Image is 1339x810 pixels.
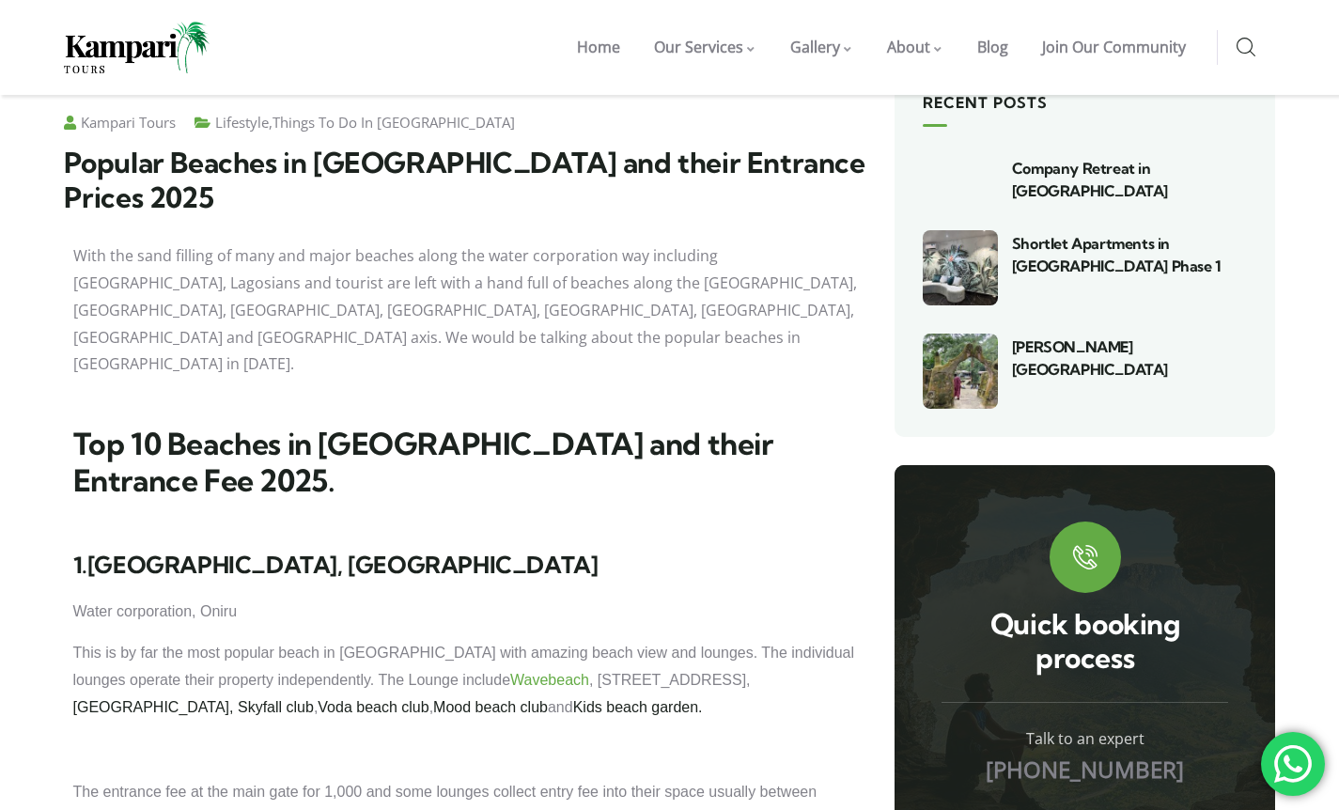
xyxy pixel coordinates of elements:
[510,672,589,688] a: Wavebeach
[990,606,1180,677] a: Quick booking process
[433,699,548,715] a: Mood beach club
[887,37,930,57] span: About
[1012,337,1168,379] a: [PERSON_NAME] [GEOGRAPHIC_DATA]
[73,242,857,378] p: With the sand filling of many and major beaches along the water corporation way including [GEOGRA...
[942,756,1229,784] p: [PHONE_NUMBER]
[1012,234,1222,275] a: Shortlet Apartments in [GEOGRAPHIC_DATA] Phase 1
[272,113,515,132] a: Things To Do In [GEOGRAPHIC_DATA]
[318,699,428,715] a: Voda beach club
[1012,159,1168,200] a: Company Retreat in [GEOGRAPHIC_DATA]
[87,551,599,579] span: [GEOGRAPHIC_DATA], [GEOGRAPHIC_DATA]
[73,426,857,499] h1: Top 10 Beaches in [GEOGRAPHIC_DATA] and their Entrance Fee 2025.
[923,93,1048,112] span: Recent Posts
[73,551,857,579] h3: 1.
[64,113,176,132] a: Kampari Tours
[238,699,314,715] a: Skyfall club
[942,725,1229,753] div: Talk to an expert
[790,37,840,57] span: Gallery
[923,230,998,305] img: Shortlet Apartments in Lekki Phase 1
[1050,522,1121,593] a: Quick booking process
[215,113,515,132] span: ,
[73,599,857,626] p: Water corporation, Oniru
[977,37,1008,57] span: Blog
[1042,37,1186,57] span: Join Our Community
[64,22,210,73] img: Home
[73,640,857,721] p: This is by far the most popular beach in [GEOGRAPHIC_DATA] with amazing beach view and lounges. T...
[577,37,620,57] span: Home
[73,699,234,715] a: [GEOGRAPHIC_DATA],
[215,113,269,132] a: Lifestyle
[654,37,743,57] span: Our Services
[64,145,865,215] span: Popular Beaches in [GEOGRAPHIC_DATA] and their Entrance Prices 2025
[573,699,703,715] a: Kids beach garden.
[1261,732,1325,796] div: 'Chat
